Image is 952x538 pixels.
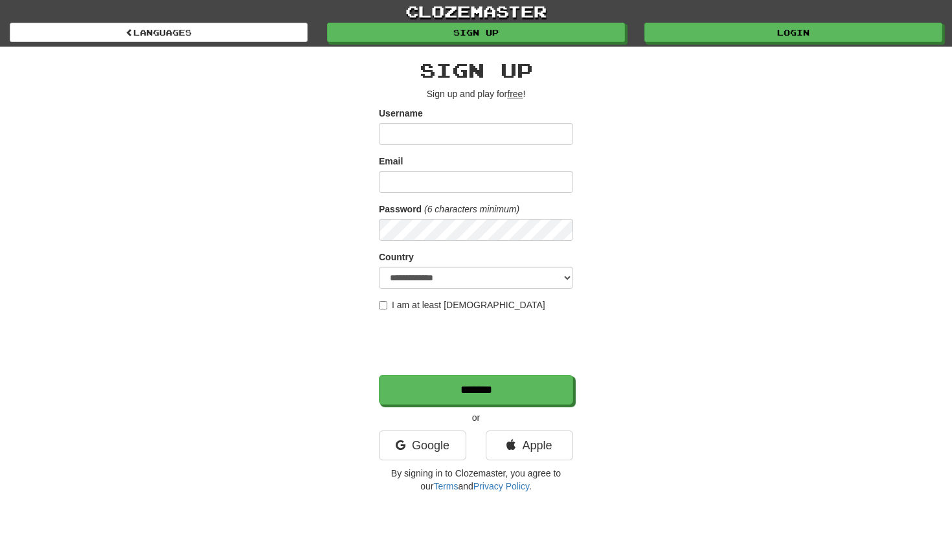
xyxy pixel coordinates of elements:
label: Email [379,155,403,168]
a: Login [644,23,942,42]
label: Username [379,107,423,120]
p: or [379,411,573,424]
a: Terms [433,481,458,491]
a: Google [379,431,466,460]
label: I am at least [DEMOGRAPHIC_DATA] [379,298,545,311]
em: (6 characters minimum) [424,204,519,214]
input: I am at least [DEMOGRAPHIC_DATA] [379,301,387,309]
a: Apple [486,431,573,460]
u: free [507,89,523,99]
a: Languages [10,23,308,42]
label: Password [379,203,422,216]
a: Sign up [327,23,625,42]
h2: Sign up [379,60,573,81]
label: Country [379,251,414,263]
a: Privacy Policy [473,481,529,491]
iframe: reCAPTCHA [379,318,576,368]
p: By signing in to Clozemaster, you agree to our and . [379,467,573,493]
p: Sign up and play for ! [379,87,573,100]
